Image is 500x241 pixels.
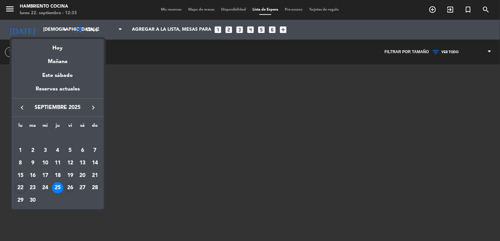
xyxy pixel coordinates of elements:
[65,157,76,169] div: 12
[39,169,51,182] td: 17 de septiembre de 2025
[51,144,64,157] td: 4 de septiembre de 2025
[77,157,88,169] div: 13
[76,122,89,132] th: sábado
[39,157,51,169] td: 10 de septiembre de 2025
[52,170,63,181] div: 18
[39,144,51,157] td: 3 de septiembre de 2025
[39,182,51,194] td: 24 de septiembre de 2025
[89,104,97,112] i: keyboard_arrow_right
[89,157,101,169] td: 14 de septiembre de 2025
[14,194,27,207] td: 29 de septiembre de 2025
[64,169,76,182] td: 19 de septiembre de 2025
[51,122,64,132] th: jueves
[14,122,27,132] th: lunes
[65,182,76,193] div: 26
[76,182,89,194] td: 27 de septiembre de 2025
[27,194,39,207] td: 30 de septiembre de 2025
[89,157,101,169] div: 14
[14,144,27,157] td: 1 de septiembre de 2025
[12,85,104,98] div: Reservas actuales
[12,52,104,66] div: Mañana
[18,104,26,112] i: keyboard_arrow_left
[27,122,39,132] th: martes
[51,169,64,182] td: 18 de septiembre de 2025
[14,169,27,182] td: 15 de septiembre de 2025
[89,122,101,132] th: domingo
[89,170,101,181] div: 21
[52,145,63,156] div: 4
[65,145,76,156] div: 5
[12,66,104,85] div: Este sábado
[40,145,51,156] div: 3
[76,169,89,182] td: 20 de septiembre de 2025
[64,144,76,157] td: 5 de septiembre de 2025
[89,182,101,193] div: 28
[40,182,51,193] div: 24
[76,157,89,169] td: 13 de septiembre de 2025
[64,122,76,132] th: viernes
[27,157,39,169] div: 9
[77,170,88,181] div: 20
[14,132,101,145] td: SEP.
[14,182,27,194] td: 22 de septiembre de 2025
[89,169,101,182] td: 21 de septiembre de 2025
[27,169,39,182] td: 16 de septiembre de 2025
[15,195,26,206] div: 29
[15,157,26,169] div: 8
[27,157,39,169] td: 9 de septiembre de 2025
[52,182,63,193] div: 25
[28,103,87,112] span: septiembre 2025
[39,122,51,132] th: miércoles
[76,144,89,157] td: 6 de septiembre de 2025
[40,157,51,169] div: 10
[51,157,64,169] td: 11 de septiembre de 2025
[77,182,88,193] div: 27
[27,182,39,194] td: 23 de septiembre de 2025
[15,145,26,156] div: 1
[89,145,101,156] div: 7
[52,157,63,169] div: 11
[16,103,28,112] button: keyboard_arrow_left
[27,182,39,193] div: 23
[14,157,27,169] td: 8 de septiembre de 2025
[64,157,76,169] td: 12 de septiembre de 2025
[27,144,39,157] td: 2 de septiembre de 2025
[15,182,26,193] div: 22
[51,182,64,194] td: 25 de septiembre de 2025
[27,170,39,181] div: 16
[65,170,76,181] div: 19
[12,39,104,52] div: Hoy
[89,144,101,157] td: 7 de septiembre de 2025
[27,195,39,206] div: 30
[27,145,39,156] div: 2
[64,182,76,194] td: 26 de septiembre de 2025
[40,170,51,181] div: 17
[87,103,99,112] button: keyboard_arrow_right
[15,170,26,181] div: 15
[89,182,101,194] td: 28 de septiembre de 2025
[77,145,88,156] div: 6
